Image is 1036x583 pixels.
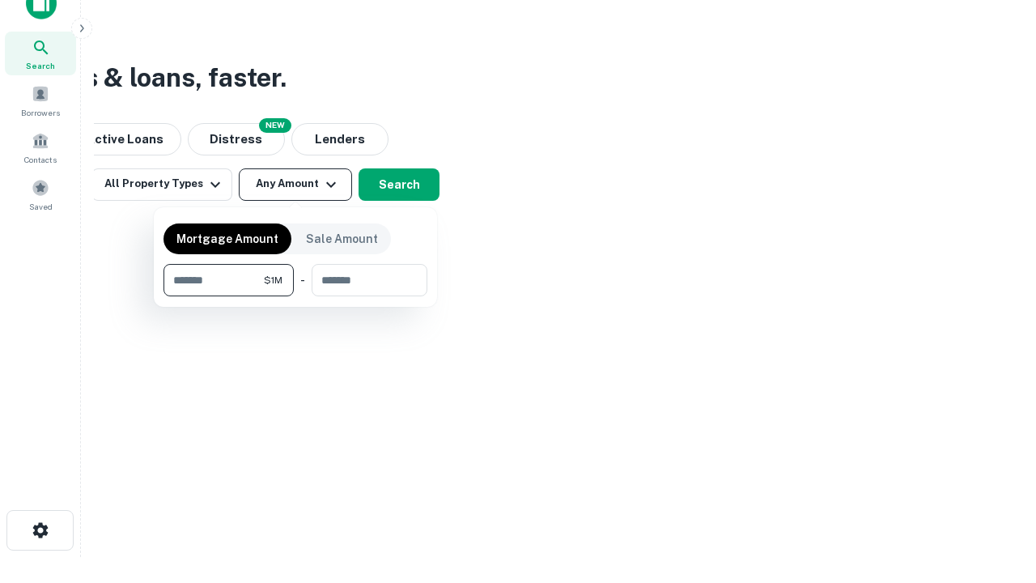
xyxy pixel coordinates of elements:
[176,230,278,248] p: Mortgage Amount
[300,264,305,296] div: -
[306,230,378,248] p: Sale Amount
[264,273,282,287] span: $1M
[955,453,1036,531] iframe: Chat Widget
